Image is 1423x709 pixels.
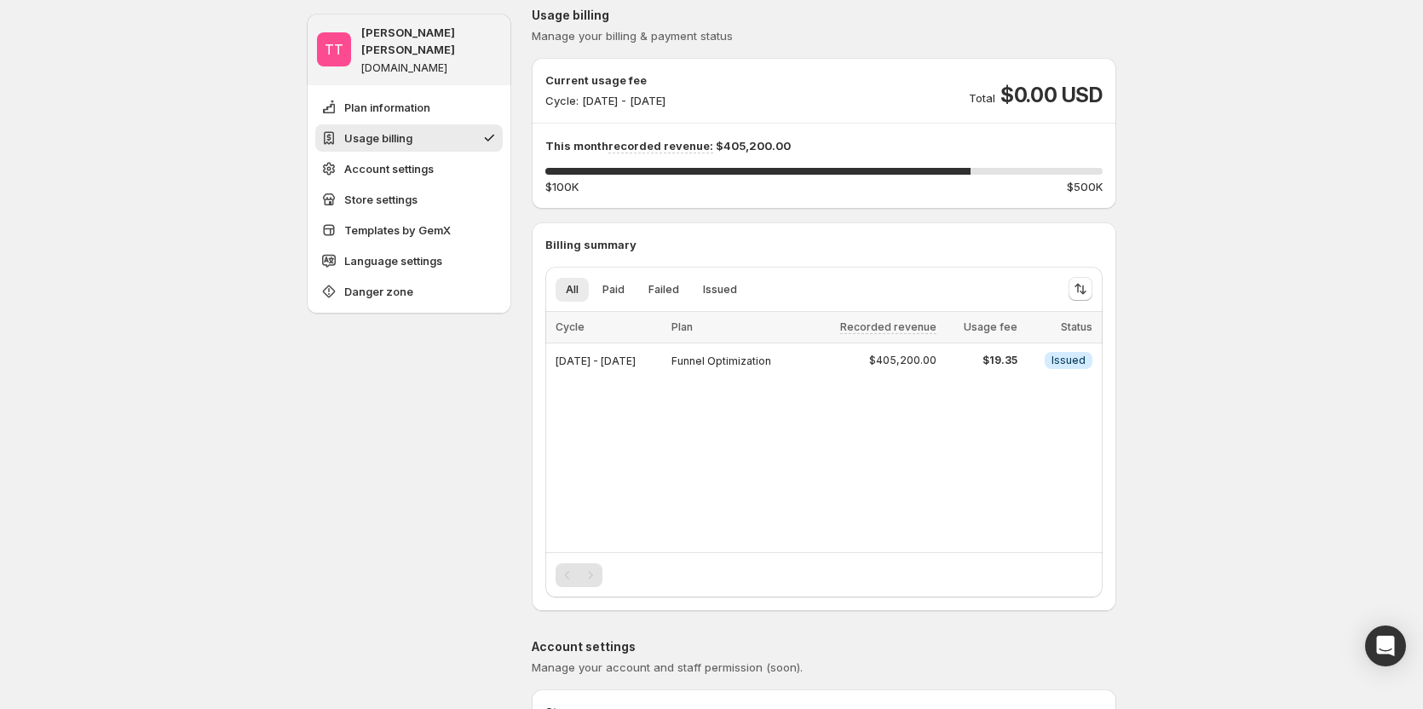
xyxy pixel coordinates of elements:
text: TT [325,41,343,58]
span: Account settings [344,160,434,177]
span: Paid [602,283,625,297]
span: Danger zone [344,283,413,300]
p: Total [969,89,995,107]
span: Manage your account and staff permission (soon). [532,660,803,674]
span: $405,200.00 [869,354,936,367]
span: $100K [545,178,579,195]
button: Danger zone [315,278,503,305]
p: Account settings [532,638,1116,655]
p: Current usage fee [545,72,665,89]
span: Plan information [344,99,430,116]
button: Store settings [315,186,503,213]
span: Failed [648,283,679,297]
span: Issued [1051,354,1086,367]
span: Status [1061,320,1092,333]
span: Usage fee [964,320,1017,333]
span: Usage billing [344,130,412,147]
span: All [566,283,579,297]
span: $19.35 [947,354,1017,367]
span: Templates by GemX [344,222,451,239]
span: $500K [1067,178,1103,195]
p: Usage billing [532,7,1116,24]
span: Language settings [344,252,442,269]
span: Manage your billing & payment status [532,29,733,43]
p: This month $405,200.00 [545,137,1103,154]
p: [PERSON_NAME] [PERSON_NAME] [361,24,501,58]
span: Cycle [556,320,585,333]
button: Language settings [315,247,503,274]
p: [DOMAIN_NAME] [361,61,447,75]
button: Plan information [315,94,503,121]
button: Sort the results [1069,277,1092,301]
span: Funnel Optimization [671,354,771,367]
button: Templates by GemX [315,216,503,244]
button: Account settings [315,155,503,182]
span: Store settings [344,191,418,208]
nav: Pagination [556,563,602,587]
div: Open Intercom Messenger [1365,625,1406,666]
span: Plan [671,320,693,333]
span: Tanya Tanya [317,32,351,66]
span: recorded revenue: [608,139,713,153]
p: Cycle: [DATE] - [DATE] [545,92,665,109]
span: $0.00 USD [1000,82,1103,109]
span: Issued [703,283,737,297]
span: [DATE] - [DATE] [556,354,636,367]
button: Usage billing [315,124,503,152]
span: Recorded revenue [840,320,936,334]
p: Billing summary [545,236,1103,253]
